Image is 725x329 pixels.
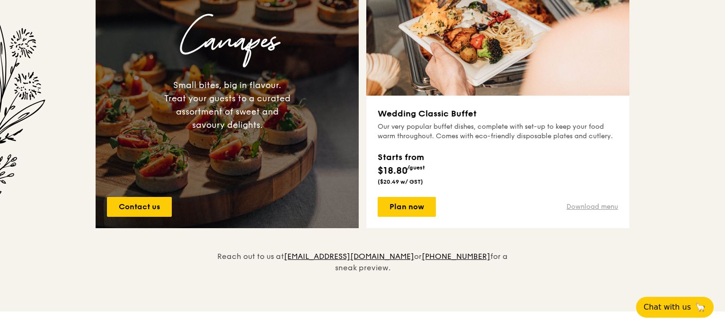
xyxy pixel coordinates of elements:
[103,11,351,71] h3: Canapes
[644,302,691,313] span: Chat with us
[378,178,425,186] div: ($20.49 w/ GST)
[211,228,514,274] div: Reach out to us at or for a sneak preview.
[378,107,618,120] h3: Wedding Classic Buffet
[378,151,425,164] div: Starts from
[378,151,425,178] div: $18.80
[107,197,172,217] a: Contact us
[695,302,706,313] span: 🦙
[566,202,618,212] a: Download menu
[422,252,490,261] a: [PHONE_NUMBER]
[284,252,414,261] a: [EMAIL_ADDRESS][DOMAIN_NAME]
[164,79,291,132] div: Small bites, big in flavour. Treat your guests to a curated assortment of sweet and savoury delig...
[636,297,714,318] button: Chat with us🦙
[407,164,425,171] span: /guest
[378,197,436,217] a: Plan now
[378,122,618,141] div: Our very popular buffet dishes, complete with set-up to keep your food warm throughout. Comes wit...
